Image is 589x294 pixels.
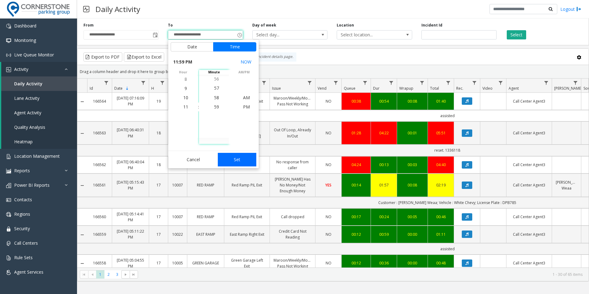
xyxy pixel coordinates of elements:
button: Export to PDF [83,52,122,62]
a: Issue Filter Menu [306,79,314,87]
a: 00:17 [345,214,367,220]
a: Maroon/Weekly/Monthly Pass Not Working [274,95,311,107]
img: logout [576,6,581,12]
a: YES [319,182,338,188]
span: NO [326,162,331,167]
div: 01:40 [432,98,450,104]
a: Parker Filter Menu [571,79,580,87]
a: Red Ramp PIL Exit [228,214,266,220]
div: 00:05 [401,214,424,220]
label: Incident Id [421,22,442,28]
a: Lane Filter Menu [260,79,268,87]
span: Regions [14,211,30,217]
button: Time tab [213,42,256,51]
span: Toggle popup [236,31,243,39]
label: Day of week [252,22,276,28]
a: Id Filter Menu [102,79,111,87]
img: 'icon' [6,198,11,202]
a: 10007 [172,214,183,220]
span: Rec. [456,86,463,91]
div: Data table [77,79,589,267]
a: 01:57 [375,182,393,188]
a: 19 [153,98,164,104]
h3: Daily Activity [92,2,143,17]
span: Issue [272,86,281,91]
a: 05:51 [432,130,450,136]
div: : [198,104,199,110]
a: 00:00 [401,260,424,266]
span: Security [14,226,30,231]
img: 'icon' [6,53,11,58]
a: Call Center Agent3 [510,182,548,188]
a: Call Center Agent3 [510,130,548,136]
a: 00:01 [401,130,424,136]
a: 00:13 [375,162,393,168]
button: Set [218,153,257,166]
a: [DATE] 06:40:31 PM [116,127,145,139]
div: 00:08 [401,98,424,104]
span: Select day... [253,31,312,39]
a: [DATE] 05:14:41 PM [116,211,145,223]
a: GREEN GARAGE [191,260,220,266]
a: 00:24 [375,214,393,220]
a: Queue Filter Menu [361,79,369,87]
label: From [83,22,94,28]
span: Select location... [337,31,397,39]
a: Daily Activity [1,76,77,91]
a: NO [319,260,338,266]
span: Agent Services [14,269,43,275]
span: Page 3 [113,270,121,279]
a: Call Center Agent3 [510,260,548,266]
a: 01:28 [345,130,367,136]
a: Agent Filter Menu [542,79,550,87]
div: 00:36 [375,260,393,266]
img: 'icon' [6,67,11,72]
span: AM [243,95,250,100]
a: 17 [153,214,164,220]
a: Video Filter Menu [497,79,505,87]
a: Call dropped [274,214,311,220]
img: 'icon' [6,183,11,188]
a: [DATE] 05:15:43 PM [116,179,145,191]
a: Heatmap [1,134,77,149]
img: 'icon' [6,154,11,159]
span: hour [168,70,198,75]
a: EAST RAMP [191,231,220,237]
a: 17 [153,182,164,188]
span: 9 [185,85,187,91]
a: NO [319,162,338,168]
a: Dur Filter Menu [387,79,396,87]
span: Id [90,86,93,91]
a: Out Of Loop, Already In/Out [274,127,311,139]
span: Sortable [125,86,130,91]
a: Red Ramp PIL Exit [228,182,266,188]
a: Wrapup Filter Menu [418,79,426,87]
span: 57 [214,85,219,91]
a: H Filter Menu [158,79,167,87]
span: Go to the last page [131,272,136,277]
a: [PERSON_NAME] Weaa [556,179,577,191]
div: 04:40 [432,162,450,168]
div: 00:38 [345,98,367,104]
div: 00:03 [401,162,424,168]
a: Rec. Filter Menu [470,79,479,87]
a: 04:24 [345,162,367,168]
span: PM [243,104,250,110]
a: 00:48 [432,260,450,266]
span: YES [325,182,331,188]
img: 'icon' [6,227,11,231]
a: East Ramp Right Exit [228,231,266,237]
span: Agent Activity [14,110,41,116]
span: [PERSON_NAME] [554,86,582,91]
a: 166559 [91,231,108,237]
img: 'icon' [6,38,11,43]
span: Date [114,86,123,91]
a: 00:00 [401,231,424,237]
span: Wrapup [399,86,413,91]
a: Call Center Agent3 [510,231,548,237]
a: 10022 [172,231,183,237]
